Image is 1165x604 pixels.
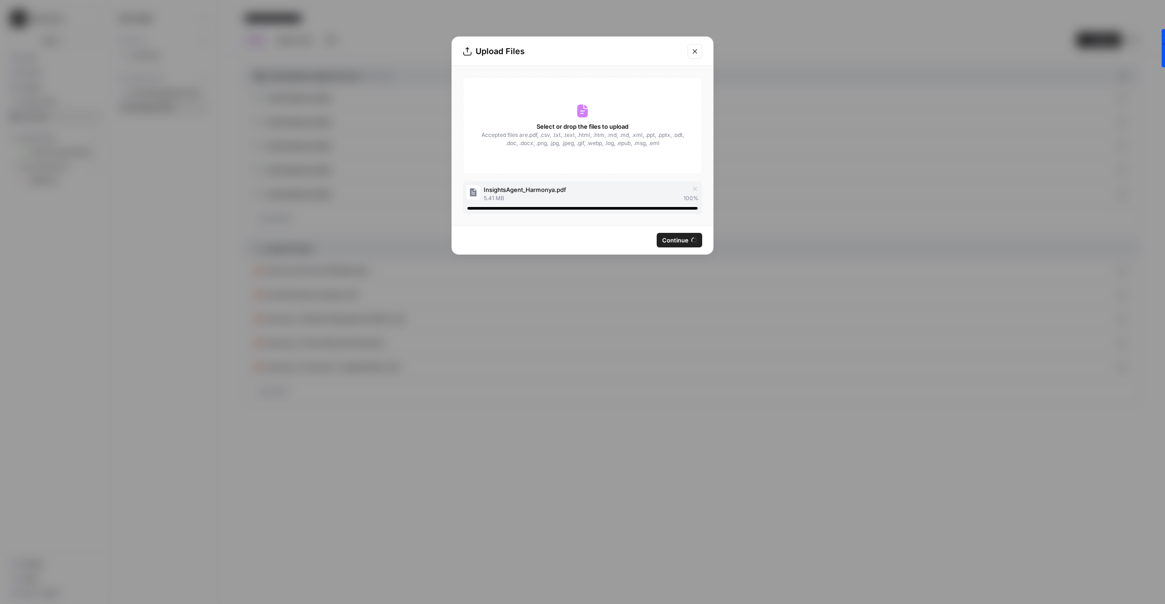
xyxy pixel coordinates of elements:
span: Continue [662,236,689,245]
button: Continue [657,233,702,247]
span: Select or drop the files to upload [537,122,628,131]
span: InsightsAgent_Harmonya.pdf [484,185,566,194]
button: Close modal [688,44,702,59]
span: 100 % [684,194,699,202]
div: Upload Files [463,45,682,58]
span: 5.41 MB [484,194,504,202]
span: Accepted files are .pdf, .csv, .txt, .text, .html, .htm, .md, .md, .xml, .ppt, .pptx, .odt, .doc,... [481,131,684,147]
